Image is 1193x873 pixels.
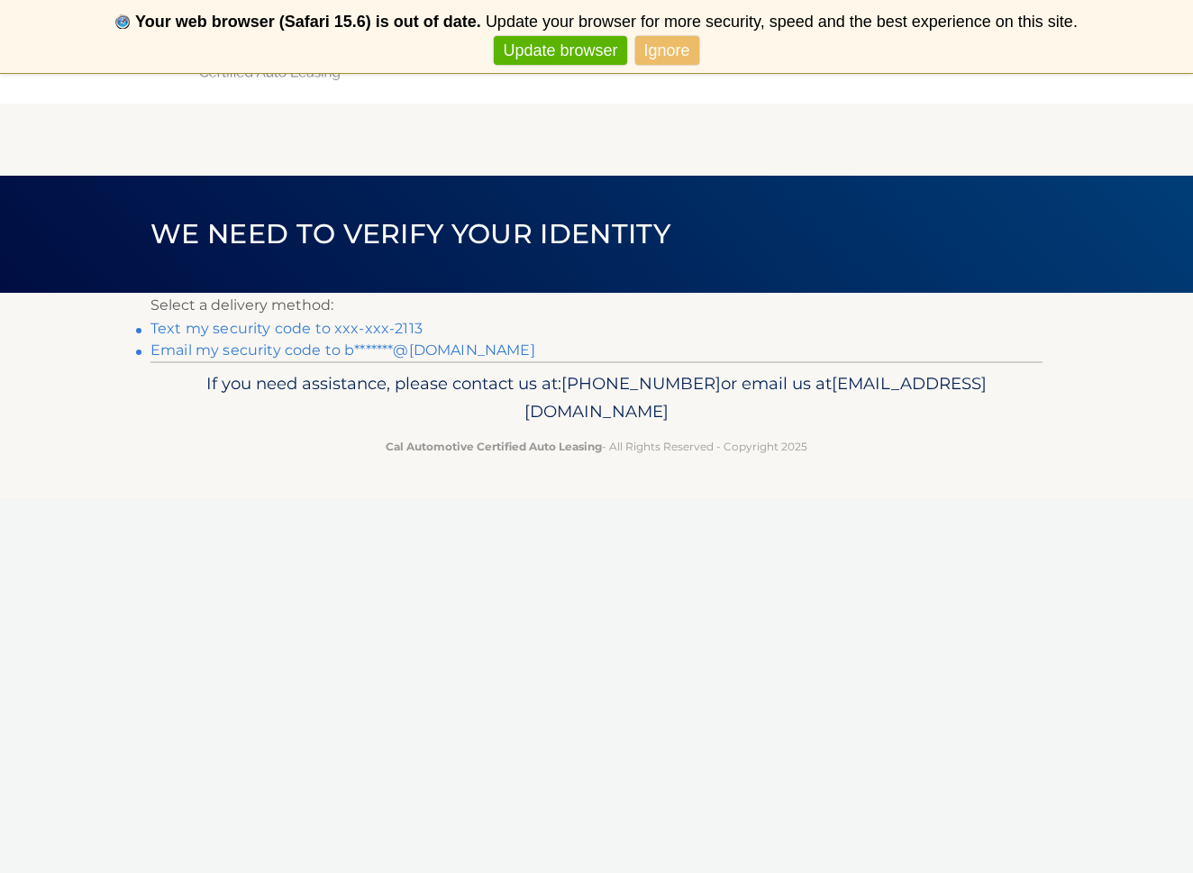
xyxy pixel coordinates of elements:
a: Text my security code to xxx-xxx-2113 [150,320,423,337]
strong: Cal Automotive Certified Auto Leasing [386,440,602,453]
span: [PHONE_NUMBER] [561,373,721,394]
a: Ignore [635,36,699,66]
a: Update browser [494,36,626,66]
a: Email my security code to b*******@[DOMAIN_NAME] [150,341,535,359]
p: - All Rights Reserved - Copyright 2025 [162,437,1031,456]
p: If you need assistance, please contact us at: or email us at [162,369,1031,427]
p: Select a delivery method: [150,293,1043,318]
b: Your web browser (Safari 15.6) is out of date. [135,13,481,31]
span: We need to verify your identity [150,217,670,250]
span: Update your browser for more security, speed and the best experience on this site. [486,13,1078,31]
